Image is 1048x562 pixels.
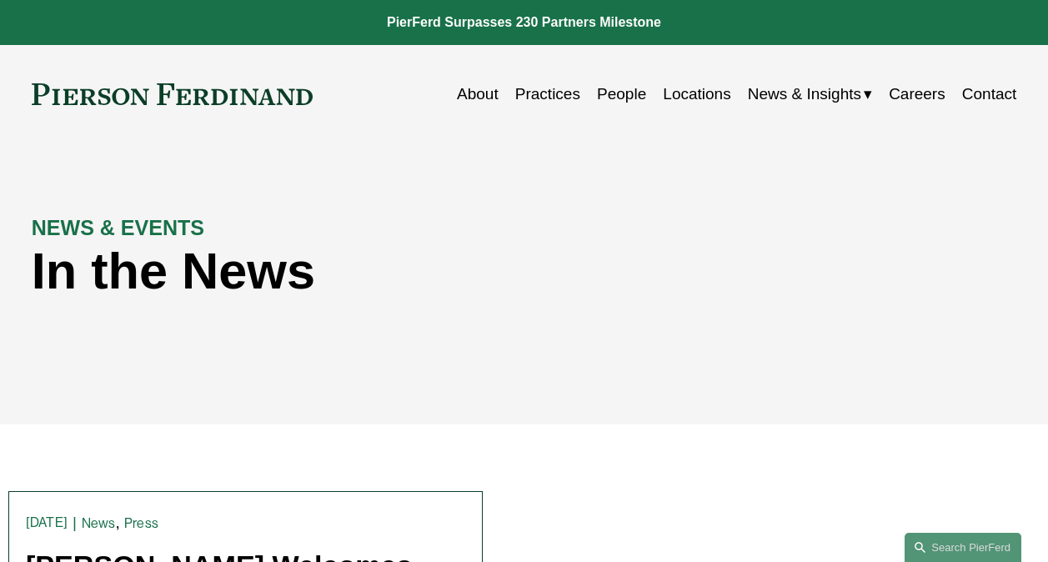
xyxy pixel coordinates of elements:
a: folder dropdown [748,78,872,110]
strong: NEWS & EVENTS [32,216,204,239]
span: , [116,514,120,531]
time: [DATE] [26,516,68,529]
a: Press [124,515,158,531]
a: Contact [962,78,1016,110]
a: Search this site [905,533,1021,562]
span: News & Insights [748,80,861,108]
a: People [597,78,646,110]
h1: In the News [32,242,770,300]
a: About [457,78,499,110]
a: Careers [889,78,945,110]
a: Practices [515,78,580,110]
a: Locations [663,78,730,110]
a: News [82,515,116,531]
